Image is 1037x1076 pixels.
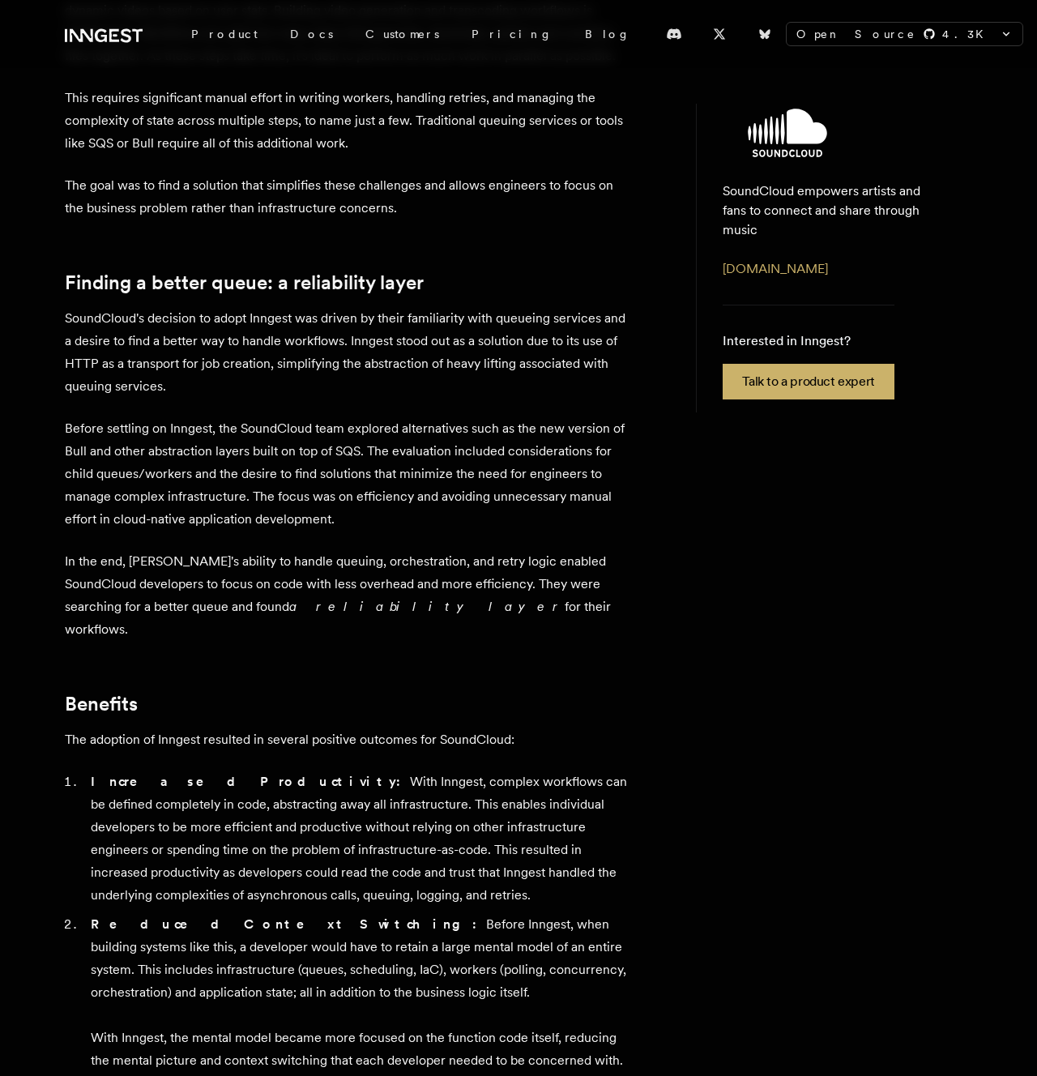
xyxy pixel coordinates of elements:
[65,87,632,155] p: This requires significant manual effort in writing workers, handling retries, and managing the co...
[702,21,737,47] a: X
[723,181,946,240] p: SoundCloud empowers artists and fans to connect and share through music
[65,728,632,751] p: The adoption of Inngest resulted in several positive outcomes for SoundCloud:
[175,19,274,49] div: Product
[747,21,783,47] a: Bluesky
[65,417,632,531] p: Before settling on Inngest, the SoundCloud team explored alternatives such as the new version of ...
[65,307,632,398] p: SoundCloud's decision to adopt Inngest was driven by their familiarity with queueing services and...
[86,771,632,907] li: With Inngest, complex workflows can be defined completely in code, abstracting away all infrastru...
[723,331,894,351] p: Interested in Inngest?
[65,550,632,641] p: In the end, [PERSON_NAME]'s ability to handle queuing, orchestration, and retry logic enabled Sou...
[796,26,916,42] span: Open Source
[349,19,455,49] a: Customers
[65,271,424,294] a: Finding a better queue: a reliability layer
[569,19,647,49] a: Blog
[656,21,692,47] a: Discord
[690,109,885,157] img: SoundCloud's logo
[942,26,993,42] span: 4.3 K
[91,916,486,932] strong: Reduced Context Switching:
[91,774,410,789] strong: Increased Productivity:
[723,364,894,399] a: Talk to a product expert
[274,19,349,49] a: Docs
[289,599,565,614] em: a reliability layer
[65,693,138,715] a: Benefits
[723,261,828,276] a: [DOMAIN_NAME]
[65,174,632,220] p: The goal was to find a solution that simplifies these challenges and allows engineers to focus on...
[455,19,569,49] a: Pricing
